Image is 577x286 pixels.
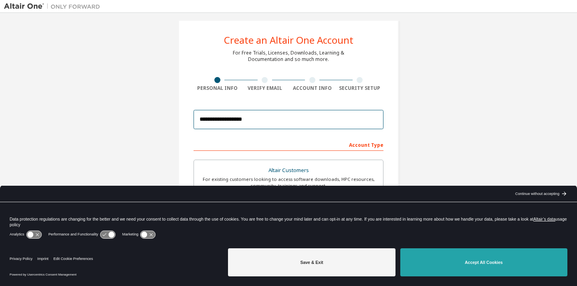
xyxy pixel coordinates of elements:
div: Create an Altair One Account [224,35,353,45]
div: For Free Trials, Licenses, Downloads, Learning & Documentation and so much more. [233,50,344,63]
div: Personal Info [194,85,241,91]
div: Security Setup [336,85,384,91]
div: Account Type [194,138,383,151]
img: Altair One [4,2,104,10]
div: For existing customers looking to access software downloads, HPC resources, community, trainings ... [199,176,378,189]
div: Account Info [288,85,336,91]
div: Verify Email [241,85,289,91]
div: Altair Customers [199,165,378,176]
